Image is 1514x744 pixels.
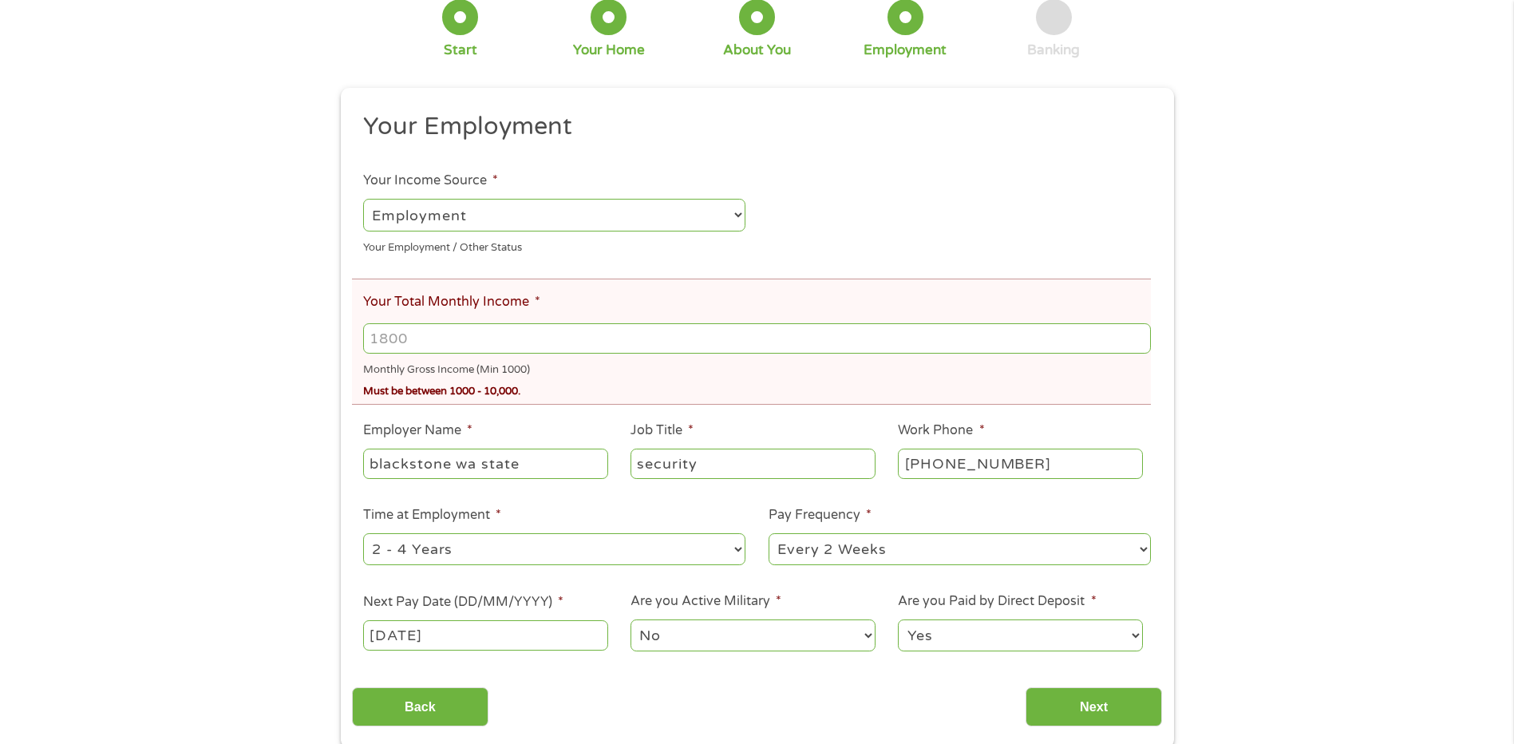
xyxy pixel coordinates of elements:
input: (231) 754-4010 [898,449,1142,479]
div: Employment [864,42,947,59]
div: Monthly Gross Income (Min 1000) [363,357,1150,378]
input: Cashier [631,449,875,479]
label: Time at Employment [363,507,501,524]
h2: Your Employment [363,111,1139,143]
div: About You [723,42,791,59]
input: 1800 [363,323,1150,354]
input: Walmart [363,449,607,479]
label: Your Income Source [363,172,498,189]
label: Work Phone [898,422,984,439]
div: Your Employment / Other Status [363,234,745,255]
div: Banking [1027,42,1080,59]
div: Your Home [573,42,645,59]
label: Are you Active Military [631,593,781,610]
label: Next Pay Date (DD/MM/YYYY) [363,594,563,611]
label: Are you Paid by Direct Deposit [898,593,1096,610]
input: ---Click Here for Calendar --- [363,620,607,651]
div: Must be between 1000 - 10,000. [363,378,1150,400]
label: Your Total Monthly Income [363,294,540,311]
div: Start [444,42,477,59]
label: Pay Frequency [769,507,872,524]
input: Next [1026,687,1162,726]
input: Back [352,687,488,726]
label: Employer Name [363,422,472,439]
label: Job Title [631,422,694,439]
